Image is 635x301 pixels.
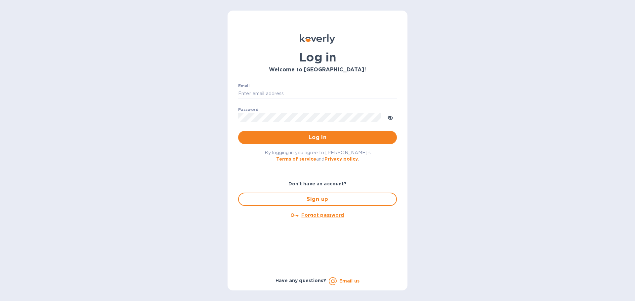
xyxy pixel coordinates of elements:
[238,84,250,88] label: Email
[276,156,316,162] a: Terms of service
[324,156,358,162] a: Privacy policy
[238,89,397,99] input: Enter email address
[339,278,360,283] a: Email us
[238,108,258,112] label: Password
[265,150,371,162] span: By logging in you agree to [PERSON_NAME]'s and .
[384,111,397,124] button: toggle password visibility
[300,34,335,44] img: Koverly
[238,131,397,144] button: Log in
[244,195,391,203] span: Sign up
[238,67,397,73] h3: Welcome to [GEOGRAPHIC_DATA]!
[301,212,344,218] u: Forgot password
[275,278,326,283] b: Have any questions?
[288,181,347,186] b: Don't have an account?
[238,50,397,64] h1: Log in
[243,133,392,141] span: Log in
[238,193,397,206] button: Sign up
